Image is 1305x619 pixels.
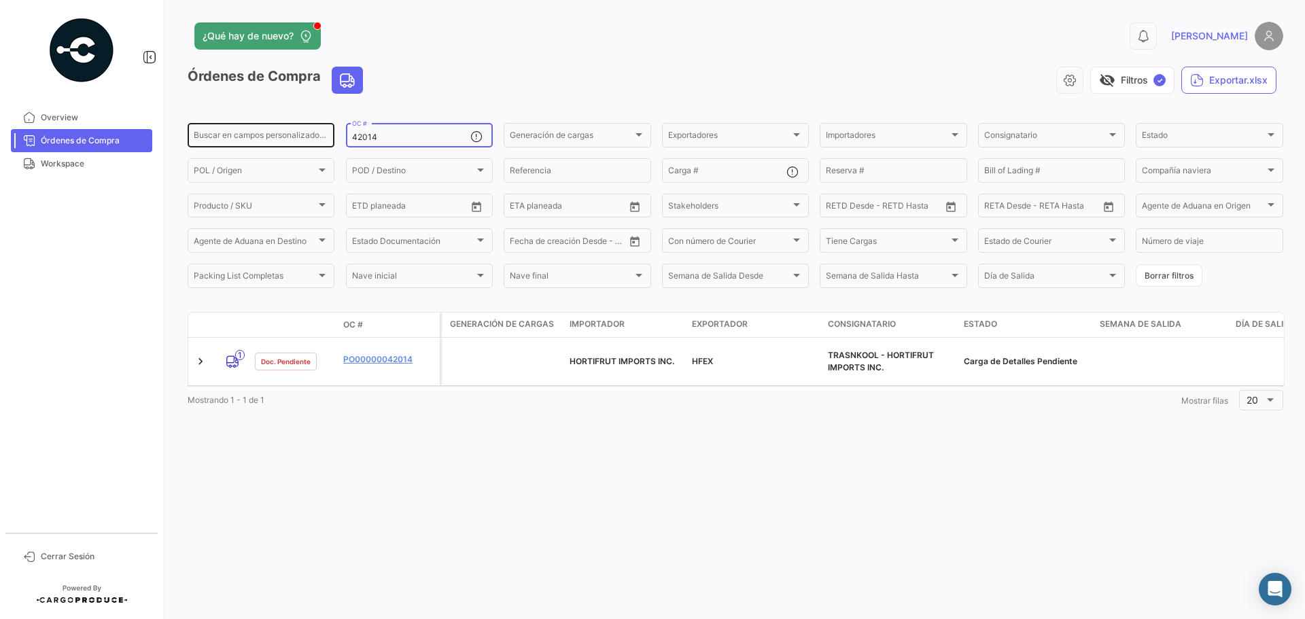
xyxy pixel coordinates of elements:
[826,132,948,142] span: Importadores
[194,22,321,50] button: ¿Qué hay de nuevo?
[826,273,948,283] span: Semana de Salida Hasta
[1098,196,1119,217] button: Open calendar
[11,106,152,129] a: Overview
[194,168,316,177] span: POL / Origen
[1259,573,1291,605] div: Abrir Intercom Messenger
[668,273,790,283] span: Semana de Salida Desde
[332,67,362,93] button: Land
[625,231,645,251] button: Open calendar
[194,203,316,213] span: Producto / SKU
[235,350,245,360] span: 1
[249,319,338,330] datatable-header-cell: Estado Doc.
[338,313,440,336] datatable-header-cell: OC #
[352,203,377,213] input: Desde
[826,238,948,247] span: Tiene Cargas
[984,238,1107,247] span: Estado de Courier
[352,238,474,247] span: Estado Documentación
[1099,72,1115,88] span: visibility_off
[692,318,748,330] span: Exportador
[1136,264,1202,287] button: Borrar filtros
[692,356,713,366] span: HFEX
[544,203,598,213] input: Hasta
[466,196,487,217] button: Open calendar
[625,196,645,217] button: Open calendar
[964,355,1089,368] div: Carga de Detalles Pendiente
[828,350,934,372] span: TRASNKOOL - HORTIFRUT IMPORTS INC.
[570,356,674,366] span: HORTIFRUT IMPORTS INC.
[1090,67,1174,94] button: visibility_offFiltros✓
[1153,74,1166,86] span: ✓
[386,203,440,213] input: Hasta
[352,273,474,283] span: Nave inicial
[261,356,311,367] span: Doc. Pendiente
[1171,29,1248,43] span: [PERSON_NAME]
[343,353,434,366] a: PO00000042014
[1142,132,1264,142] span: Estado
[442,313,564,337] datatable-header-cell: Generación de cargas
[860,203,914,213] input: Hasta
[1100,318,1181,330] span: Semana de Salida
[188,67,367,94] h3: Órdenes de Compra
[964,318,997,330] span: Estado
[510,203,534,213] input: Desde
[984,203,1009,213] input: Desde
[1255,22,1283,50] img: placeholder-user.png
[203,29,294,43] span: ¿Qué hay de nuevo?
[188,395,264,405] span: Mostrando 1 - 1 de 1
[41,135,147,147] span: Órdenes de Compra
[826,203,850,213] input: Desde
[194,355,207,368] a: Expand/Collapse Row
[1181,395,1228,406] span: Mostrar filas
[215,319,249,330] datatable-header-cell: Modo de Transporte
[41,550,147,563] span: Cerrar Sesión
[1142,203,1264,213] span: Agente de Aduana en Origen
[564,313,686,337] datatable-header-cell: Importador
[510,273,632,283] span: Nave final
[48,16,116,84] img: powered-by.png
[1236,318,1295,330] span: Día de Salida
[544,238,598,247] input: Hasta
[668,238,790,247] span: Con número de Courier
[11,152,152,175] a: Workspace
[1142,168,1264,177] span: Compañía naviera
[1094,313,1230,337] datatable-header-cell: Semana de Salida
[352,168,474,177] span: POD / Destino
[1018,203,1073,213] input: Hasta
[194,273,316,283] span: Packing List Completas
[686,313,822,337] datatable-header-cell: Exportador
[668,132,790,142] span: Exportadores
[343,319,363,331] span: OC #
[570,318,625,330] span: Importador
[822,313,958,337] datatable-header-cell: Consignatario
[510,238,534,247] input: Desde
[510,132,632,142] span: Generación de cargas
[1247,394,1258,406] span: 20
[41,111,147,124] span: Overview
[941,196,961,217] button: Open calendar
[194,238,316,247] span: Agente de Aduana en Destino
[1181,67,1276,94] button: Exportar.xlsx
[11,129,152,152] a: Órdenes de Compra
[958,313,1094,337] datatable-header-cell: Estado
[984,132,1107,142] span: Consignatario
[450,318,554,330] span: Generación de cargas
[828,318,896,330] span: Consignatario
[41,158,147,170] span: Workspace
[984,273,1107,283] span: Día de Salida
[668,203,790,213] span: Stakeholders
